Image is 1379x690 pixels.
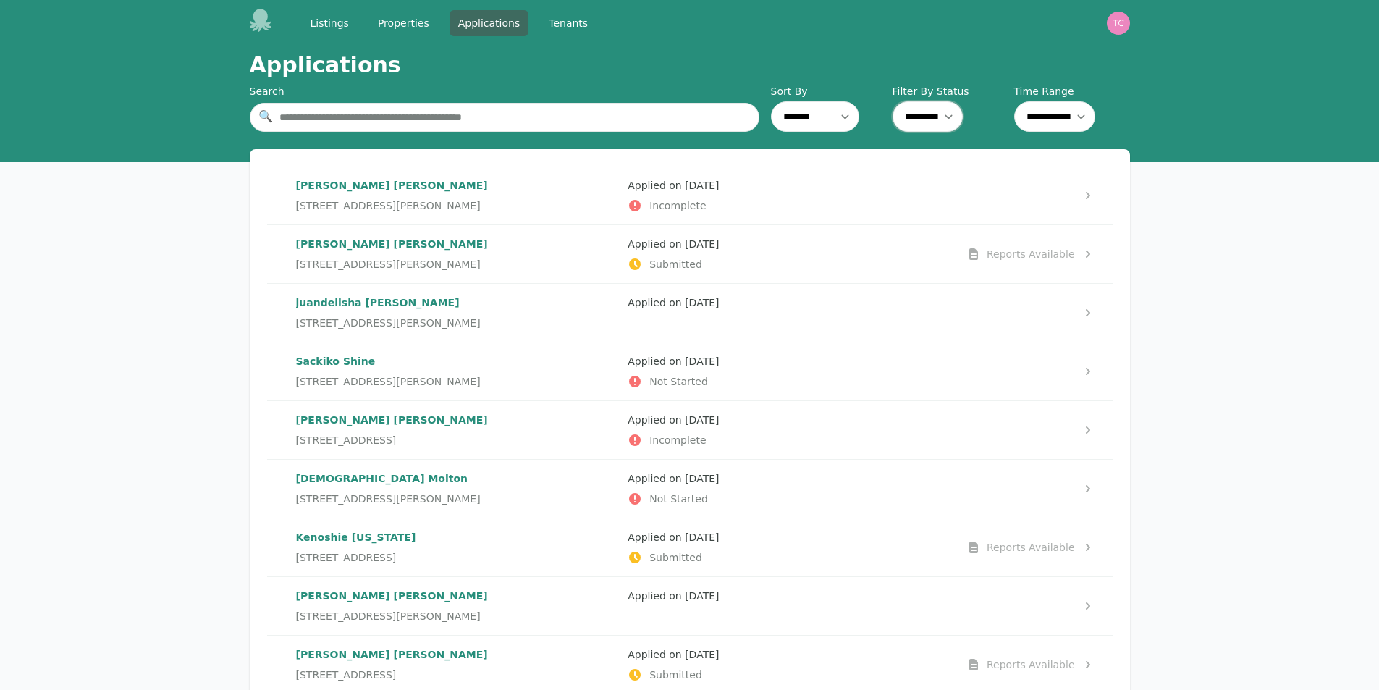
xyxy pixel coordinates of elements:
[685,238,719,250] time: [DATE]
[267,167,1113,224] a: [PERSON_NAME] [PERSON_NAME][STREET_ADDRESS][PERSON_NAME]Applied on [DATE]Incomplete
[628,374,948,389] p: Not Started
[296,198,481,213] span: [STREET_ADDRESS][PERSON_NAME]
[628,433,948,447] p: Incomplete
[1014,84,1130,98] label: Time Range
[267,577,1113,635] a: [PERSON_NAME] [PERSON_NAME][STREET_ADDRESS][PERSON_NAME]Applied on [DATE]
[628,237,948,251] p: Applied on
[296,178,617,193] p: [PERSON_NAME] [PERSON_NAME]
[296,433,397,447] span: [STREET_ADDRESS]
[685,355,719,367] time: [DATE]
[628,492,948,506] p: Not Started
[296,647,617,662] p: [PERSON_NAME] [PERSON_NAME]
[267,342,1113,400] a: Sackiko Shine[STREET_ADDRESS][PERSON_NAME]Applied on [DATE]Not Started
[987,247,1075,261] div: Reports Available
[296,471,617,486] p: [DEMOGRAPHIC_DATA] Molton
[267,518,1113,576] a: Kenoshie [US_STATE][STREET_ADDRESS]Applied on [DATE]SubmittedReports Available
[685,649,719,660] time: [DATE]
[296,413,617,427] p: [PERSON_NAME] [PERSON_NAME]
[369,10,438,36] a: Properties
[628,198,948,213] p: Incomplete
[987,657,1075,672] div: Reports Available
[296,257,481,272] span: [STREET_ADDRESS][PERSON_NAME]
[296,668,397,682] span: [STREET_ADDRESS]
[296,609,481,623] span: [STREET_ADDRESS][PERSON_NAME]
[685,473,719,484] time: [DATE]
[628,413,948,427] p: Applied on
[267,460,1113,518] a: [DEMOGRAPHIC_DATA] Molton[STREET_ADDRESS][PERSON_NAME]Applied on [DATE]Not Started
[267,225,1113,283] a: [PERSON_NAME] [PERSON_NAME][STREET_ADDRESS][PERSON_NAME]Applied on [DATE]SubmittedReports Available
[628,550,948,565] p: Submitted
[685,590,719,602] time: [DATE]
[685,297,719,308] time: [DATE]
[250,84,759,98] div: Search
[628,668,948,682] p: Submitted
[296,295,617,310] p: juandelisha [PERSON_NAME]
[296,550,397,565] span: [STREET_ADDRESS]
[628,471,948,486] p: Applied on
[296,316,481,330] span: [STREET_ADDRESS][PERSON_NAME]
[296,374,481,389] span: [STREET_ADDRESS][PERSON_NAME]
[540,10,596,36] a: Tenants
[628,354,948,369] p: Applied on
[302,10,358,36] a: Listings
[685,531,719,543] time: [DATE]
[771,84,887,98] label: Sort By
[296,237,617,251] p: [PERSON_NAME] [PERSON_NAME]
[250,52,401,78] h1: Applications
[296,492,481,506] span: [STREET_ADDRESS][PERSON_NAME]
[296,530,617,544] p: Kenoshie [US_STATE]
[628,530,948,544] p: Applied on
[450,10,529,36] a: Applications
[893,84,1008,98] label: Filter By Status
[685,180,719,191] time: [DATE]
[628,257,948,272] p: Submitted
[987,540,1075,555] div: Reports Available
[296,589,617,603] p: [PERSON_NAME] [PERSON_NAME]
[267,284,1113,342] a: juandelisha [PERSON_NAME][STREET_ADDRESS][PERSON_NAME]Applied on [DATE]
[296,354,617,369] p: Sackiko Shine
[685,414,719,426] time: [DATE]
[628,647,948,662] p: Applied on
[628,178,948,193] p: Applied on
[267,401,1113,459] a: [PERSON_NAME] [PERSON_NAME][STREET_ADDRESS]Applied on [DATE]Incomplete
[628,589,948,603] p: Applied on
[628,295,948,310] p: Applied on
